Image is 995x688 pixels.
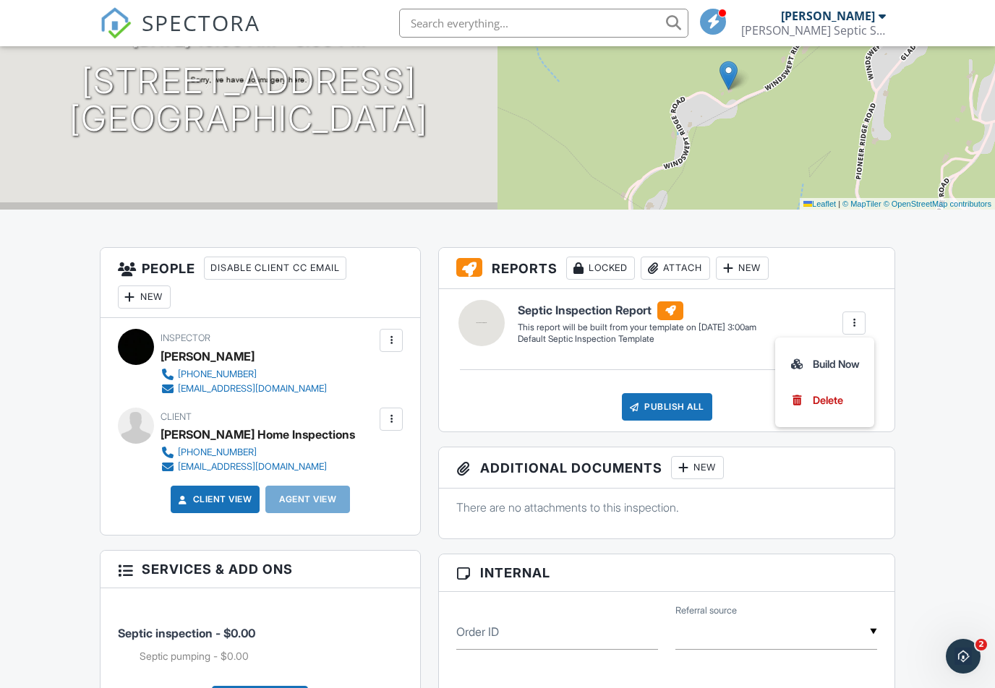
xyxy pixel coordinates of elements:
li: Service: Septic inspection [118,599,403,674]
div: Publish All [622,393,712,421]
a: © MapTiler [842,199,881,208]
div: Build Now [790,356,860,373]
p: There are no attachments to this inspection. [456,499,877,515]
h3: Reports [439,248,894,289]
div: [PERSON_NAME] Home Inspections [161,423,355,445]
div: Attach [641,257,710,280]
img: Marker [719,61,738,90]
div: Metcalf Septic Services [741,23,886,38]
div: Default Septic Inspection Template [518,333,756,345]
div: This report will be built from your template on [DATE] 3:00am [518,322,756,333]
a: [EMAIL_ADDRESS][DOMAIN_NAME] [161,460,343,474]
a: [PHONE_NUMBER] [161,367,327,382]
div: New [118,285,171,309]
h3: People [101,248,421,318]
h3: Internal [439,554,894,592]
h3: Additional Documents [439,447,894,489]
a: Delete [790,392,860,408]
div: [PHONE_NUMBER] [178,369,257,380]
div: [EMAIL_ADDRESS][DOMAIN_NAME] [178,383,327,395]
img: The Best Home Inspection Software - Spectora [100,7,132,39]
iframe: Intercom live chat [946,639,981,674]
a: Client View [176,492,252,507]
a: [PHONE_NUMBER] [161,445,343,460]
a: Build Now [784,346,866,382]
li: Add on: Septic pumping [140,649,403,663]
span: Septic inspection - $0.00 [118,626,255,640]
input: Search everything... [399,9,688,38]
div: [PERSON_NAME] [161,345,255,367]
h3: [DATE] 10:00 am - 3:00 pm [132,29,366,48]
span: Client [161,411,192,422]
span: Inspector [161,332,210,343]
a: [EMAIL_ADDRESS][DOMAIN_NAME] [161,382,327,396]
a: Leaflet [803,199,836,208]
div: Locked [566,257,635,280]
div: [PERSON_NAME] [781,9,875,23]
label: Order ID [456,624,499,640]
div: [PHONE_NUMBER] [178,447,257,458]
div: Disable Client CC Email [204,257,346,280]
span: | [838,199,840,208]
h1: [STREET_ADDRESS] [GEOGRAPHIC_DATA] [69,62,428,139]
div: [EMAIL_ADDRESS][DOMAIN_NAME] [178,461,327,473]
span: SPECTORA [142,7,260,38]
div: New [716,257,769,280]
span: 2 [975,639,987,650]
h6: Septic Inspection Report [518,301,756,320]
div: Delete [813,392,843,408]
a: SPECTORA [100,20,260,50]
h3: Services & Add ons [101,551,421,588]
div: New [671,456,724,479]
a: © OpenStreetMap contributors [884,199,991,208]
label: Referral source [675,604,737,617]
